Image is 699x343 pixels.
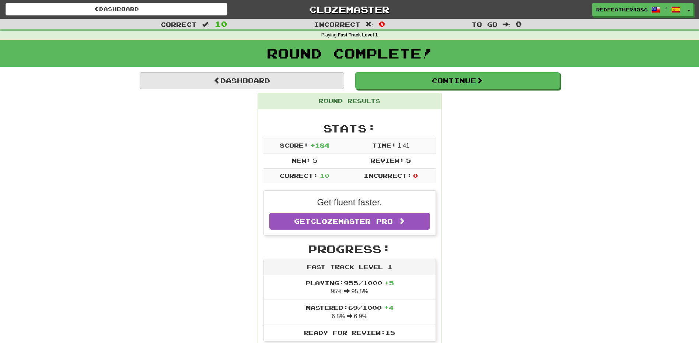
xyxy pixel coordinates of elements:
[384,279,394,286] span: + 5
[263,122,436,134] h2: Stats:
[311,217,393,225] span: Clozemaster Pro
[304,329,395,336] span: Ready for Review: 15
[263,243,436,255] h2: Progress:
[306,304,394,311] span: Mastered: 69 / 1000
[596,6,648,13] span: RedFeather4586
[503,21,511,28] span: :
[310,142,329,149] span: + 184
[355,72,560,89] button: Continue
[413,172,418,179] span: 0
[398,142,409,149] span: 1 : 41
[366,21,374,28] span: :
[264,259,436,275] div: Fast Track Level 1
[258,93,441,109] div: Round Results
[472,21,497,28] span: To go
[371,157,404,164] span: Review:
[238,3,460,16] a: Clozemaster
[264,275,436,300] li: 95% 95.5%
[6,3,227,15] a: Dashboard
[664,6,668,11] span: /
[384,304,394,311] span: + 4
[161,21,197,28] span: Correct
[379,20,385,28] span: 0
[269,213,430,230] a: GetClozemaster Pro
[312,157,317,164] span: 5
[269,196,430,209] p: Get fluent faster.
[320,172,329,179] span: 10
[515,20,522,28] span: 0
[305,279,394,286] span: Playing: 955 / 1000
[264,300,436,325] li: 6.5% 6.9%
[592,3,684,16] a: RedFeather4586 /
[338,32,378,38] strong: Fast Track Level 1
[280,142,308,149] span: Score:
[372,142,396,149] span: Time:
[280,172,318,179] span: Correct:
[292,157,311,164] span: New:
[364,172,412,179] span: Incorrect:
[202,21,210,28] span: :
[314,21,360,28] span: Incorrect
[215,20,227,28] span: 10
[406,157,411,164] span: 5
[3,46,696,61] h1: Round Complete!
[140,72,344,89] a: Dashboard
